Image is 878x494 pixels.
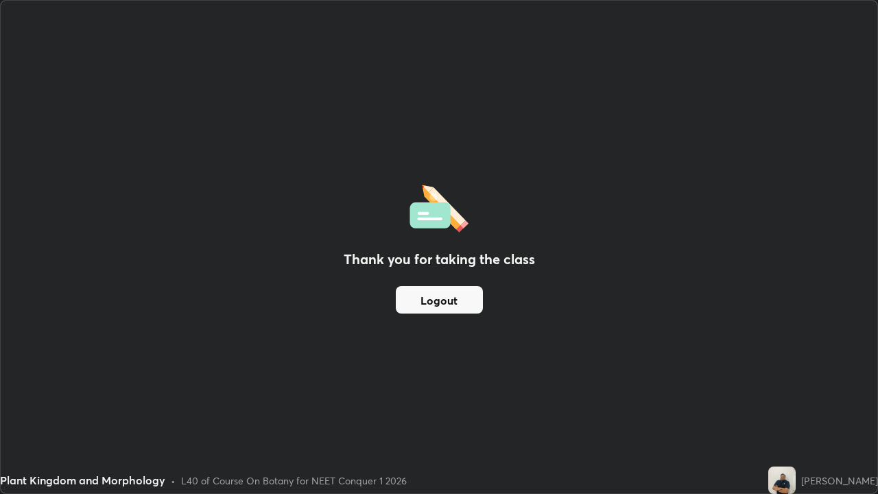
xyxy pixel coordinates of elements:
button: Logout [396,286,483,314]
div: [PERSON_NAME] [801,473,878,488]
img: offlineFeedback.1438e8b3.svg [410,180,468,233]
div: • [171,473,176,488]
img: 390311c6a4d943fab4740fd561fcd617.jpg [768,467,796,494]
h2: Thank you for taking the class [344,249,535,270]
div: L40 of Course On Botany for NEET Conquer 1 2026 [181,473,407,488]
